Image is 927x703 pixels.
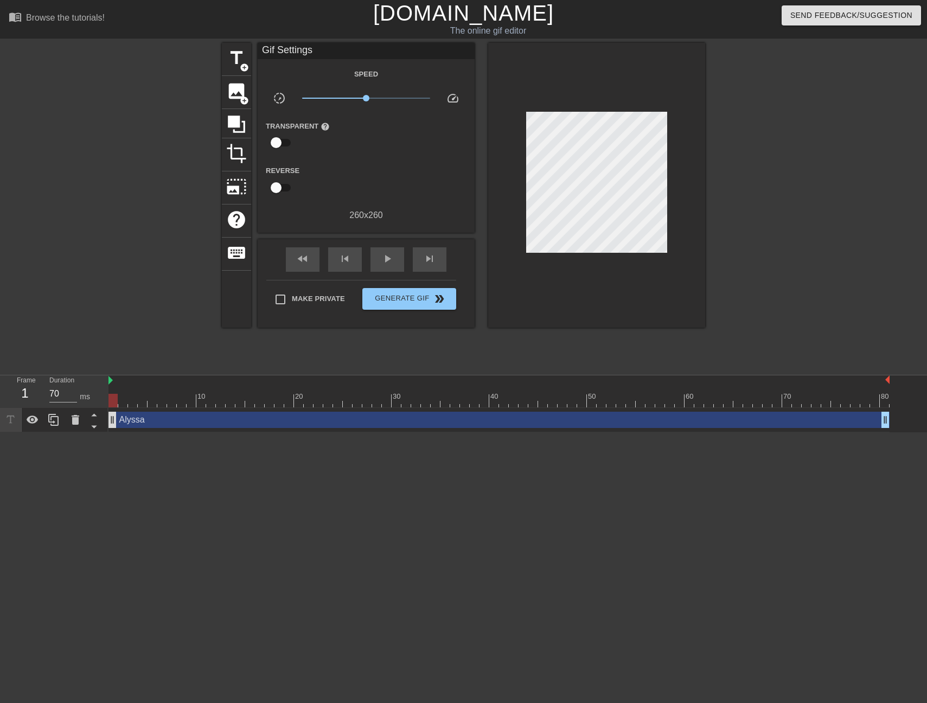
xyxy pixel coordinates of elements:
[80,391,90,402] div: ms
[9,10,22,23] span: menu_book
[782,5,921,25] button: Send Feedback/Suggestion
[373,1,554,25] a: [DOMAIN_NAME]
[49,378,74,384] label: Duration
[226,48,247,68] span: title
[226,242,247,263] span: keyboard
[226,143,247,164] span: crop
[885,375,890,384] img: bound-end.png
[107,414,118,425] span: drag_handle
[296,252,309,265] span: fast_rewind
[381,252,394,265] span: play_arrow
[295,391,305,402] div: 20
[790,9,912,22] span: Send Feedback/Suggestion
[423,252,436,265] span: skip_next
[17,384,33,403] div: 1
[258,209,475,222] div: 260 x 260
[9,375,41,407] div: Frame
[433,292,446,305] span: double_arrow
[273,92,286,105] span: slow_motion_video
[393,391,402,402] div: 30
[880,414,891,425] span: drag_handle
[266,121,330,132] label: Transparent
[783,391,793,402] div: 70
[292,293,345,304] span: Make Private
[315,24,662,37] div: The online gif editor
[197,391,207,402] div: 10
[446,92,459,105] span: speed
[338,252,351,265] span: skip_previous
[9,10,105,27] a: Browse the tutorials!
[26,13,105,22] div: Browse the tutorials!
[367,292,452,305] span: Generate Gif
[881,391,891,402] div: 80
[266,165,299,176] label: Reverse
[354,69,378,80] label: Speed
[226,81,247,101] span: image
[240,96,249,105] span: add_circle
[686,391,695,402] div: 60
[240,63,249,72] span: add_circle
[258,43,475,59] div: Gif Settings
[321,122,330,131] span: help
[588,391,598,402] div: 50
[226,176,247,197] span: photo_size_select_large
[226,209,247,230] span: help
[362,288,456,310] button: Generate Gif
[490,391,500,402] div: 40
